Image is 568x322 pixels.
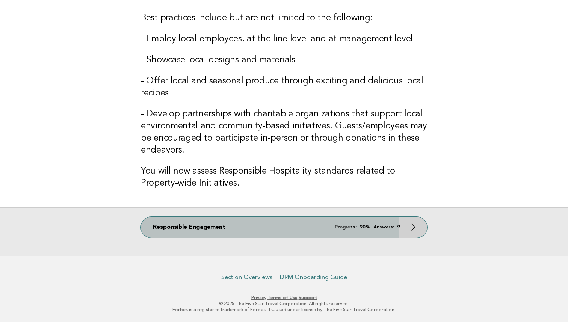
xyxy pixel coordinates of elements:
[141,217,427,238] a: Responsible Engagement Progress: 90% Answers: 9
[54,295,514,301] p: · ·
[141,108,427,156] h3: - Develop partnerships with charitable organizations that support local environmental and communi...
[54,301,514,307] p: © 2025 The Five Star Travel Corporation. All rights reserved.
[397,225,400,230] strong: 9
[141,33,427,45] h3: - Employ local employees, at the line level and at management level
[141,54,427,66] h3: - Showcase local designs and materials
[267,295,298,300] a: Terms of Use
[141,75,427,99] h3: - Offer local and seasonal produce through exciting and delicious local recipes
[221,274,272,281] a: Section Overviews
[54,307,514,313] p: Forbes is a registered trademark of Forbes LLC used under license by The Five Star Travel Corpora...
[299,295,317,300] a: Support
[280,274,347,281] a: DRM Onboarding Guide
[360,225,370,230] strong: 90%
[251,295,266,300] a: Privacy
[141,165,427,189] h3: You will now assess Responsible Hospitality standards related to Property-wide Initiatives.
[335,225,357,230] em: Progress:
[373,225,394,230] em: Answers:
[141,12,427,24] h3: Best practices include but are not limited to the following:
